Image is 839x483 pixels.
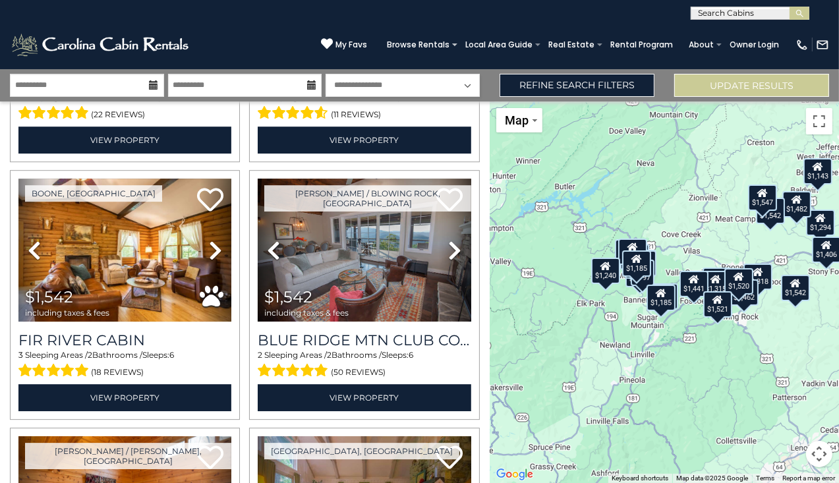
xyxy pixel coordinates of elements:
[806,441,832,467] button: Map camera controls
[25,308,109,317] span: including taxes & fees
[702,267,731,293] div: $1,174
[730,279,759,306] div: $1,462
[258,127,471,154] a: View Property
[258,384,471,411] a: View Property
[782,191,811,217] div: $1,482
[459,36,539,54] a: Local Area Guide
[331,106,381,123] span: (11 reviews)
[258,331,471,349] a: Blue Ridge Mtn Club Condo C-303
[169,350,174,360] span: 6
[679,271,708,297] div: $1,441
[335,39,367,51] span: My Favs
[591,257,620,283] div: $1,240
[816,38,829,51] img: mail-regular-white.png
[331,364,386,381] span: (50 reviews)
[674,74,829,97] button: Update Results
[612,474,668,483] button: Keyboard shortcuts
[197,186,223,215] a: Add to favorites
[647,285,676,311] div: $1,185
[649,283,678,310] div: $1,155
[409,350,413,360] span: 6
[803,158,832,185] div: $1,143
[743,264,772,290] div: $1,318
[756,474,774,482] a: Terms (opens in new tab)
[615,239,644,265] div: $1,334
[493,466,536,483] img: Google
[747,185,776,211] div: $1,547
[92,364,144,381] span: (18 reviews)
[25,287,73,306] span: $1,542
[805,209,834,235] div: $1,294
[782,474,835,482] a: Report a map error
[92,106,146,123] span: (22 reviews)
[18,350,23,360] span: 3
[258,350,262,360] span: 2
[676,474,748,482] span: Map data ©2025 Google
[18,92,231,123] div: Sleeping Areas / Bathrooms / Sleeps:
[437,444,463,472] a: Add to favorites
[25,185,162,202] a: Boone, [GEOGRAPHIC_DATA]
[264,287,312,306] span: $1,542
[18,384,231,411] a: View Property
[631,259,654,285] div: $797
[493,466,536,483] a: Open this area in Google Maps (opens a new window)
[781,275,810,301] div: $1,542
[724,268,753,295] div: $1,520
[682,36,720,54] a: About
[258,349,471,381] div: Sleeping Areas / Bathrooms / Sleeps:
[327,350,332,360] span: 2
[10,32,192,58] img: White-1-2.png
[264,443,459,459] a: [GEOGRAPHIC_DATA], [GEOGRAPHIC_DATA]
[258,92,471,123] div: Sleeping Areas / Bathrooms / Sleeps:
[25,443,231,469] a: [PERSON_NAME] / [PERSON_NAME], [GEOGRAPHIC_DATA]
[88,350,92,360] span: 2
[622,250,651,277] div: $1,185
[264,308,349,317] span: including taxes & fees
[806,108,832,134] button: Toggle fullscreen view
[625,260,654,287] div: $1,258
[18,127,231,154] a: View Property
[701,270,730,297] div: $1,315
[258,179,471,322] img: thumbnail_163266125.jpeg
[604,36,680,54] a: Rental Program
[723,36,786,54] a: Owner Login
[756,197,785,223] div: $1,542
[18,349,231,381] div: Sleeping Areas / Bathrooms / Sleeps:
[542,36,601,54] a: Real Estate
[618,238,647,264] div: $1,131
[506,113,529,127] span: Map
[496,108,542,132] button: Change map style
[18,179,231,322] img: thumbnail_166647482.jpeg
[321,38,367,51] a: My Favs
[264,185,471,212] a: [PERSON_NAME] / Blowing Rock, [GEOGRAPHIC_DATA]
[380,36,456,54] a: Browse Rentals
[18,331,231,349] a: Fir River Cabin
[796,38,809,51] img: phone-regular-white.png
[500,74,654,97] a: Refine Search Filters
[703,291,732,317] div: $1,521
